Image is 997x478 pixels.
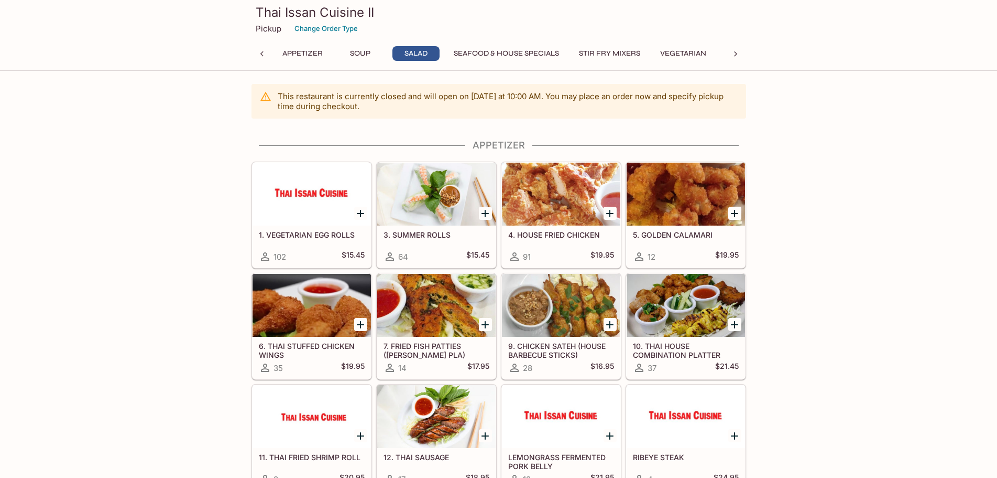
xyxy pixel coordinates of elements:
[502,274,620,337] div: 9. CHICKEN SATEH (HOUSE BARBECUE STICKS)
[626,162,746,268] a: 5. GOLDEN CALAMARI12$19.95
[342,250,365,263] h5: $15.45
[604,429,617,442] button: Add LEMONGRASS FERMENTED PORK BELLY
[523,363,532,373] span: 28
[508,342,614,359] h5: 9. CHICKEN SATEH (HOUSE BARBECUE STICKS)
[627,274,745,337] div: 10. THAI HOUSE COMBINATION PLATTER
[253,274,371,337] div: 6. THAI STUFFED CHICKEN WINGS
[448,46,565,61] button: Seafood & House Specials
[377,274,496,337] div: 7. FRIED FISH PATTIES (TOD MUN PLA)
[384,342,489,359] h5: 7. FRIED FISH PATTIES ([PERSON_NAME] PLA)
[384,230,489,239] h5: 3. SUMMER ROLLS
[377,162,496,268] a: 3. SUMMER ROLLS64$15.45
[278,91,738,111] p: This restaurant is currently closed and will open on [DATE] at 10:00 AM . You may place an order ...
[604,318,617,331] button: Add 9. CHICKEN SATEH (HOUSE BARBECUE STICKS)
[502,163,620,226] div: 4. HOUSE FRIED CHICKEN
[377,163,496,226] div: 3. SUMMER ROLLS
[728,207,741,220] button: Add 5. GOLDEN CALAMARI
[633,230,739,239] h5: 5. GOLDEN CALAMARI
[590,362,614,374] h5: $16.95
[341,362,365,374] h5: $19.95
[654,46,712,61] button: Vegetarian
[398,252,408,262] span: 64
[354,207,367,220] button: Add 1. VEGETARIAN EGG ROLLS
[384,453,489,462] h5: 12. THAI SAUSAGE
[626,273,746,379] a: 10. THAI HOUSE COMBINATION PLATTER37$21.45
[252,273,371,379] a: 6. THAI STUFFED CHICKEN WINGS35$19.95
[354,429,367,442] button: Add 11. THAI FRIED SHRIMP ROLL
[252,162,371,268] a: 1. VEGETARIAN EGG ROLLS102$15.45
[627,163,745,226] div: 5. GOLDEN CALAMARI
[715,362,739,374] h5: $21.45
[590,250,614,263] h5: $19.95
[253,163,371,226] div: 1. VEGETARIAN EGG ROLLS
[479,207,492,220] button: Add 3. SUMMER ROLLS
[633,453,739,462] h5: RIBEYE STEAK
[648,252,655,262] span: 12
[290,20,363,37] button: Change Order Type
[377,273,496,379] a: 7. FRIED FISH PATTIES ([PERSON_NAME] PLA)14$17.95
[467,362,489,374] h5: $17.95
[728,318,741,331] button: Add 10. THAI HOUSE COMBINATION PLATTER
[259,230,365,239] h5: 1. VEGETARIAN EGG ROLLS
[277,46,328,61] button: Appetizer
[479,318,492,331] button: Add 7. FRIED FISH PATTIES (TOD MUN PLA)
[508,453,614,470] h5: LEMONGRASS FERMENTED PORK BELLY
[523,252,531,262] span: 91
[501,273,621,379] a: 9. CHICKEN SATEH (HOUSE BARBECUE STICKS)28$16.95
[259,342,365,359] h5: 6. THAI STUFFED CHICKEN WINGS
[354,318,367,331] button: Add 6. THAI STUFFED CHICKEN WINGS
[720,46,768,61] button: Noodles
[633,342,739,359] h5: 10. THAI HOUSE COMBINATION PLATTER
[392,46,440,61] button: Salad
[502,385,620,448] div: LEMONGRASS FERMENTED PORK BELLY
[398,363,407,373] span: 14
[627,385,745,448] div: RIBEYE STEAK
[256,24,281,34] p: Pickup
[273,363,283,373] span: 35
[337,46,384,61] button: Soup
[573,46,646,61] button: Stir Fry Mixers
[256,4,742,20] h3: Thai Issan Cuisine II
[508,230,614,239] h5: 4. HOUSE FRIED CHICKEN
[648,363,656,373] span: 37
[479,429,492,442] button: Add 12. THAI SAUSAGE
[259,453,365,462] h5: 11. THAI FRIED SHRIMP ROLL
[273,252,286,262] span: 102
[728,429,741,442] button: Add RIBEYE STEAK
[715,250,739,263] h5: $19.95
[253,385,371,448] div: 11. THAI FRIED SHRIMP ROLL
[466,250,489,263] h5: $15.45
[251,140,746,151] h4: Appetizer
[604,207,617,220] button: Add 4. HOUSE FRIED CHICKEN
[501,162,621,268] a: 4. HOUSE FRIED CHICKEN91$19.95
[377,385,496,448] div: 12. THAI SAUSAGE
